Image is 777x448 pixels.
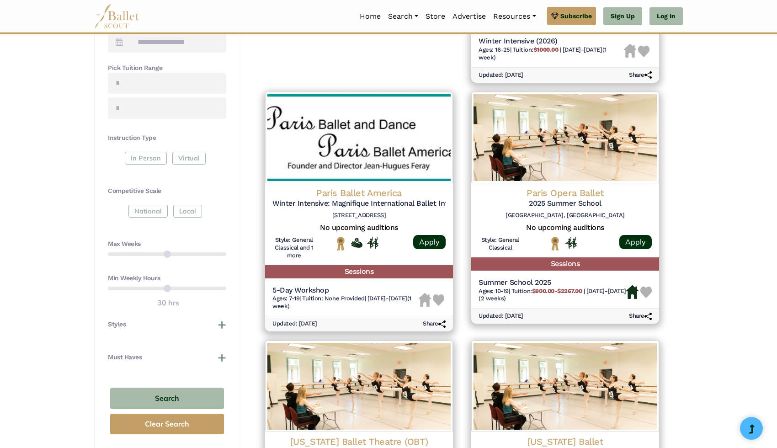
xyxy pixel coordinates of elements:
[479,187,652,199] h4: Paris Opera Ballet
[272,223,446,233] h5: No upcoming auditions
[629,71,652,79] h6: Share
[565,237,577,249] img: In Person
[302,295,364,302] span: Tuition: None Provided
[419,293,431,307] img: Housing Unavailable
[157,297,179,309] output: 30 hrs
[479,46,510,53] span: Ages: 16-25
[479,288,509,294] span: Ages: 10-19
[108,353,226,362] button: Must Haves
[351,238,362,248] img: Offers Financial Aid
[272,295,299,302] span: Ages: 7-19
[108,320,126,329] h4: Styles
[108,133,226,143] h4: Instruction Type
[479,288,626,302] span: [DATE]-[DATE] (2 weeks)
[479,46,624,62] h6: | |
[490,7,539,26] a: Resources
[629,312,652,320] h6: Share
[619,235,652,249] a: Apply
[110,388,224,409] button: Search
[547,7,596,25] a: Subscribe
[367,237,378,249] img: In Person
[471,92,659,183] img: Logo
[649,7,683,26] a: Log In
[449,7,490,26] a: Advertise
[272,286,419,295] h5: 5-Day Workshop
[422,7,449,26] a: Store
[479,312,523,320] h6: Updated: [DATE]
[479,212,652,219] h6: [GEOGRAPHIC_DATA], [GEOGRAPHIC_DATA]
[272,295,411,309] span: [DATE]-[DATE] (1 week)
[479,236,522,252] h6: Style: General Classical
[265,341,453,432] img: Logo
[511,288,584,294] span: Tuition:
[479,46,607,61] span: [DATE]-[DATE] (1 week)
[479,288,626,303] h6: | |
[356,7,384,26] a: Home
[479,71,523,79] h6: Updated: [DATE]
[603,7,642,26] a: Sign Up
[108,187,226,196] h4: Competitive Scale
[272,212,446,219] h6: [STREET_ADDRESS]
[272,295,419,310] h6: | |
[265,265,453,278] h5: Sessions
[413,235,446,249] a: Apply
[272,320,317,328] h6: Updated: [DATE]
[272,187,446,199] h4: Paris Ballet America
[532,288,582,294] b: $900.00-$2267.00
[479,223,652,233] h5: No upcoming auditions
[110,414,224,434] button: Clear Search
[384,7,422,26] a: Search
[335,236,346,251] img: National
[479,37,624,46] h5: Winter Intensive (2026)
[272,436,446,448] h4: [US_STATE] Ballet Theatre (OBT)
[479,436,652,448] h4: [US_STATE] Ballet
[108,274,226,283] h4: Min Weekly Hours
[624,44,636,58] img: Housing Unavailable
[638,46,649,57] img: Heart
[479,278,626,288] h5: Summer School 2025
[423,320,446,328] h6: Share
[533,46,558,53] b: $1000.00
[640,287,652,298] img: Heart
[108,320,226,329] button: Styles
[108,240,226,249] h4: Max Weeks
[272,236,316,260] h6: Style: General Classical and 1 more
[272,199,446,208] h5: Winter Intensive: Magnifique International Ballet Intensive
[560,11,592,21] span: Subscribe
[433,294,444,306] img: Heart
[549,236,561,251] img: National
[265,92,453,183] img: Logo
[479,199,652,208] h5: 2025 Summer School
[551,11,559,21] img: gem.svg
[471,341,659,432] img: Logo
[513,46,560,53] span: Tuition:
[471,257,659,271] h5: Sessions
[108,353,142,362] h4: Must Haves
[626,285,639,299] img: Housing Available
[108,64,226,73] h4: Pick Tuition Range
